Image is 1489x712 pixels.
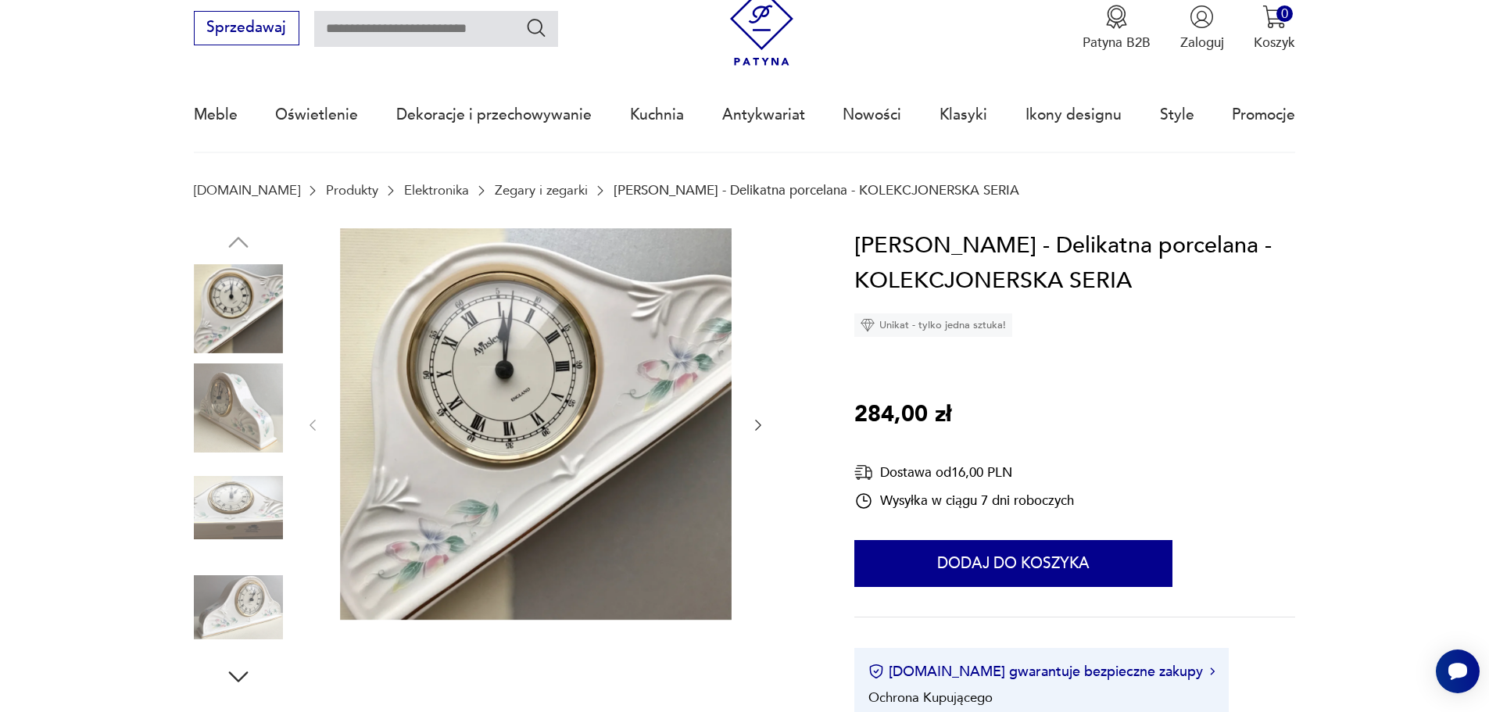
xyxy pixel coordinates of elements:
[194,363,283,453] img: Zdjęcie produktu AYNSLEY SWEETHEART - Zegar - Delikatna porcelana - KOLEKCJONERSKA SERIA
[525,16,548,39] button: Szukaj
[194,23,299,35] a: Sprzedawaj
[1083,5,1151,52] a: Ikona medaluPatyna B2B
[1180,34,1224,52] p: Zaloguj
[194,264,283,353] img: Zdjęcie produktu AYNSLEY SWEETHEART - Zegar - Delikatna porcelana - KOLEKCJONERSKA SERIA
[854,313,1012,337] div: Unikat - tylko jedna sztuka!
[843,79,901,151] a: Nowości
[1083,34,1151,52] p: Patyna B2B
[854,492,1074,510] div: Wysyłka w ciągu 7 dni roboczych
[1190,5,1214,29] img: Ikonka użytkownika
[194,183,300,198] a: [DOMAIN_NAME]
[868,689,993,707] li: Ochrona Kupującego
[722,79,805,151] a: Antykwariat
[861,318,875,332] img: Ikona diamentu
[630,79,684,151] a: Kuchnia
[194,463,283,553] img: Zdjęcie produktu AYNSLEY SWEETHEART - Zegar - Delikatna porcelana - KOLEKCJONERSKA SERIA
[1262,5,1287,29] img: Ikona koszyka
[340,228,732,620] img: Zdjęcie produktu AYNSLEY SWEETHEART - Zegar - Delikatna porcelana - KOLEKCJONERSKA SERIA
[854,463,873,482] img: Ikona dostawy
[194,563,283,652] img: Zdjęcie produktu AYNSLEY SWEETHEART - Zegar - Delikatna porcelana - KOLEKCJONERSKA SERIA
[854,463,1074,482] div: Dostawa od 16,00 PLN
[404,183,469,198] a: Elektronika
[1104,5,1129,29] img: Ikona medalu
[854,540,1172,587] button: Dodaj do koszyka
[1254,5,1295,52] button: 0Koszyk
[1276,5,1293,22] div: 0
[495,183,588,198] a: Zegary i zegarki
[194,11,299,45] button: Sprzedawaj
[1254,34,1295,52] p: Koszyk
[940,79,987,151] a: Klasyki
[1232,79,1295,151] a: Promocje
[1210,667,1215,675] img: Ikona strzałki w prawo
[868,662,1215,682] button: [DOMAIN_NAME] gwarantuje bezpieczne zakupy
[275,79,358,151] a: Oświetlenie
[1436,649,1480,693] iframe: Smartsupp widget button
[854,228,1295,299] h1: [PERSON_NAME] - Delikatna porcelana - KOLEKCJONERSKA SERIA
[326,183,378,198] a: Produkty
[1180,5,1224,52] button: Zaloguj
[194,79,238,151] a: Meble
[868,664,884,679] img: Ikona certyfikatu
[396,79,592,151] a: Dekoracje i przechowywanie
[1160,79,1194,151] a: Style
[1025,79,1122,151] a: Ikony designu
[854,397,951,433] p: 284,00 zł
[1083,5,1151,52] button: Patyna B2B
[614,183,1019,198] p: [PERSON_NAME] - Delikatna porcelana - KOLEKCJONERSKA SERIA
